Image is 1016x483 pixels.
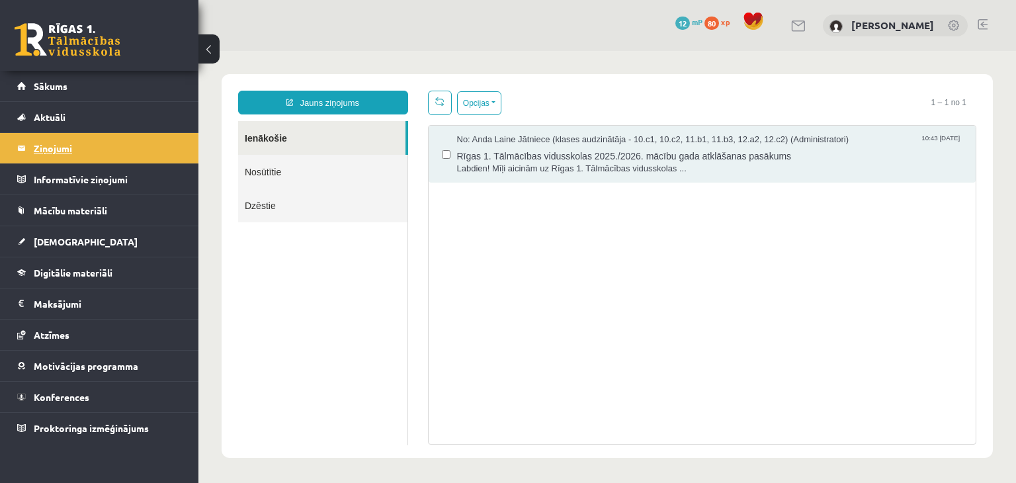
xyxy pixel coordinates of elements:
a: Proktoringa izmēģinājums [17,413,182,443]
legend: Maksājumi [34,288,182,319]
button: Opcijas [259,40,303,64]
span: 12 [675,17,690,30]
span: Mācību materiāli [34,204,107,216]
a: 12 mP [675,17,702,27]
span: 1 – 1 no 1 [723,40,778,64]
img: Alisa Griščuka [829,20,843,33]
a: Motivācijas programma [17,351,182,381]
span: xp [721,17,730,27]
a: Dzēstie [40,138,209,171]
a: Jauns ziņojums [40,40,210,64]
a: Ienākošie [40,70,207,104]
a: Maksājumi [17,288,182,319]
span: Motivācijas programma [34,360,138,372]
legend: Informatīvie ziņojumi [34,164,182,195]
a: Nosūtītie [40,104,209,138]
a: Digitālie materiāli [17,257,182,288]
span: mP [692,17,702,27]
span: Proktoringa izmēģinājums [34,422,149,434]
span: Rīgas 1. Tālmācības vidusskolas 2025./2026. mācību gada atklāšanas pasākums [259,95,765,112]
a: Mācību materiāli [17,195,182,226]
a: Sākums [17,71,182,101]
a: Konferences [17,382,182,412]
span: Labdien! Mīļi aicinām uz Rīgas 1. Tālmācības vidusskolas ... [259,112,765,124]
a: No: Anda Laine Jātniece (klases audzinātāja - 10.c1, 10.c2, 11.b1, 11.b3, 12.a2, 12.c2) (Administ... [259,83,765,124]
span: [DEMOGRAPHIC_DATA] [34,236,138,247]
a: Informatīvie ziņojumi [17,164,182,195]
a: 80 xp [704,17,736,27]
span: 10:43 [DATE] [720,83,764,93]
a: Atzīmes [17,320,182,350]
span: No: Anda Laine Jātniece (klases audzinātāja - 10.c1, 10.c2, 11.b1, 11.b3, 12.a2, 12.c2) (Administ... [259,83,651,95]
span: Sākums [34,80,67,92]
a: [DEMOGRAPHIC_DATA] [17,226,182,257]
span: Atzīmes [34,329,69,341]
span: Konferences [34,391,89,403]
a: Aktuāli [17,102,182,132]
a: [PERSON_NAME] [851,19,934,32]
span: 80 [704,17,719,30]
a: Rīgas 1. Tālmācības vidusskola [15,23,120,56]
span: Digitālie materiāli [34,267,112,279]
a: Ziņojumi [17,133,182,163]
legend: Ziņojumi [34,133,182,163]
span: Aktuāli [34,111,65,123]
